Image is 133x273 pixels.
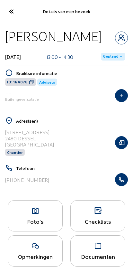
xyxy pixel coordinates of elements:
[22,9,111,14] div: Details van mijn bezoek
[5,129,54,135] div: [STREET_ADDRESS]
[39,80,55,84] span: Adviseur
[71,218,125,225] div: Checklists
[71,253,125,260] div: Documenten
[5,93,12,95] img: Iso Protect
[5,28,102,44] div: [PERSON_NAME]
[8,218,62,225] div: Foto's
[16,118,128,124] h5: Adres(sen)
[5,141,54,147] div: [GEOGRAPHIC_DATA]
[7,80,28,85] span: ID: 164078
[5,54,21,60] div: [DATE]
[16,165,128,171] h5: Telefoon
[5,177,49,183] div: [PHONE_NUMBER]
[5,97,39,101] span: Buitengevelisolatie
[46,54,73,60] div: 13:00 - 14:30
[8,253,62,260] div: Opmerkingen
[5,135,54,141] div: 2480 DESSEL
[103,54,118,59] span: Gepland
[7,150,23,155] span: Chantier
[16,71,128,76] h5: Bruikbare informatie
